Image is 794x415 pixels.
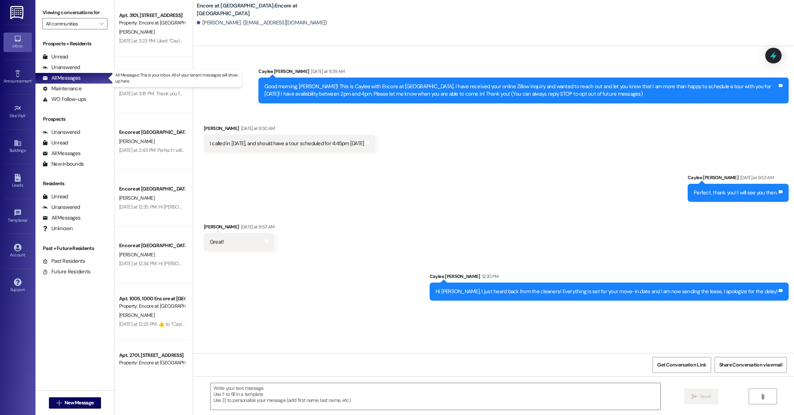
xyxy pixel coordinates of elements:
button: New Message [49,397,101,409]
div: Property: Encore at [GEOGRAPHIC_DATA] [119,359,185,366]
span: • [27,217,28,222]
span: • [26,112,27,117]
div: WO Follow-ups [43,96,86,103]
div: Encore at [GEOGRAPHIC_DATA] [119,242,185,249]
span: • [32,78,33,83]
img: ResiDesk Logo [10,6,25,19]
div: Unanswered [43,64,80,71]
div: All Messages [43,74,80,82]
div: [DATE] at 9:53 AM [239,223,275,231]
div: [PERSON_NAME] [204,125,376,135]
input: All communities [46,18,96,29]
span: New Message [65,399,94,407]
div: Apt. 1005, 1000 Encore at [GEOGRAPHIC_DATA] [119,295,185,302]
span: [PERSON_NAME] [119,195,155,201]
i:  [56,400,62,406]
a: Site Visit • [4,102,32,121]
div: Apt. 3101, [STREET_ADDRESS] [119,12,185,19]
div: [DATE] at 9:50 AM [239,125,275,132]
div: Caylee [PERSON_NAME] [258,68,789,78]
span: Share Conversation via email [719,361,782,369]
div: All Messages [43,214,80,222]
span: [PERSON_NAME] [119,251,155,258]
div: Past + Future Residents [35,245,114,252]
div: Caylee [PERSON_NAME] [688,174,789,184]
div: Good morning, [PERSON_NAME]! This is Caylee with Encore at [GEOGRAPHIC_DATA]. I have received you... [264,83,777,98]
div: Residents [35,180,114,187]
div: [DATE] at 3:18 PM: Thank you for letting me know! Have a great day! [119,90,257,97]
div: All Messages [43,150,80,157]
div: Unknown [43,225,73,232]
span: Send [700,393,711,400]
div: Prospects + Residents [35,40,114,47]
a: Account [4,241,32,261]
div: Property: Encore at [GEOGRAPHIC_DATA] [119,19,185,27]
div: Unread [43,193,68,200]
a: Templates • [4,207,32,226]
span: Get Conversation Link [657,361,706,369]
div: [DATE] at 9:53 AM [738,174,774,181]
div: I called in [DATE], and should have a tour scheduled for 4:45pm [DATE] [210,140,364,147]
div: Prospects [35,115,114,123]
div: Past Residents [43,257,85,265]
div: [PERSON_NAME]. ([EMAIL_ADDRESS][DOMAIN_NAME]) [197,19,327,27]
div: Encore at [GEOGRAPHIC_DATA] [119,185,185,193]
div: [DATE] at 9:39 AM [309,68,345,75]
a: Support [4,276,32,295]
a: Leads [4,172,32,191]
button: Share Conversation via email [715,357,787,373]
div: [DATE] at 2:43 PM: Perfect I will see you at 3 [119,147,208,153]
span: [PERSON_NAME] [119,138,155,144]
label: Viewing conversations for [43,7,107,18]
div: Future Residents [43,268,90,275]
div: New Inbounds [43,160,84,168]
b: Encore at [GEOGRAPHIC_DATA]: Encore at [GEOGRAPHIC_DATA] [197,2,339,17]
span: [PERSON_NAME] [119,312,155,318]
div: Apt. 2701, [STREET_ADDRESS] [119,352,185,359]
div: 12:20 PM [480,273,499,280]
button: Send [684,388,718,404]
div: Perfect, thank you! I will see you then. [694,189,777,197]
div: Great! [210,238,224,246]
div: [DATE] at 3:23 PM: Liked “Caylee [PERSON_NAME] (Encore at [GEOGRAPHIC_DATA]): Good morning, [PERS... [119,38,558,44]
div: [DATE] at 12:25 PM: ​👍​ to “ Caylee [PERSON_NAME] (Encore at [GEOGRAPHIC_DATA]): We close at 5:30... [119,321,340,327]
div: [PERSON_NAME] [204,223,275,233]
div: Hi [PERSON_NAME], I just heard back from the cleaners! Everything is set for your move-in date an... [436,288,777,295]
div: Unread [43,53,68,61]
a: Inbox [4,33,32,52]
div: Property: Encore at [GEOGRAPHIC_DATA] [119,302,185,310]
a: Buildings [4,137,32,156]
span: [PERSON_NAME] [119,29,155,35]
div: Maintenance [43,85,82,92]
div: Unanswered [43,129,80,136]
i:  [760,394,765,399]
i:  [692,394,697,399]
div: Caylee [PERSON_NAME] [430,273,789,283]
i:  [100,21,104,27]
span: [PERSON_NAME] [119,81,155,88]
p: All Messages: This is your inbox. All of your tenant messages will show up here. [115,72,239,84]
div: Unanswered [43,204,80,211]
div: Encore at [GEOGRAPHIC_DATA] [119,129,185,136]
button: Get Conversation Link [653,357,711,373]
div: Unread [43,139,68,147]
